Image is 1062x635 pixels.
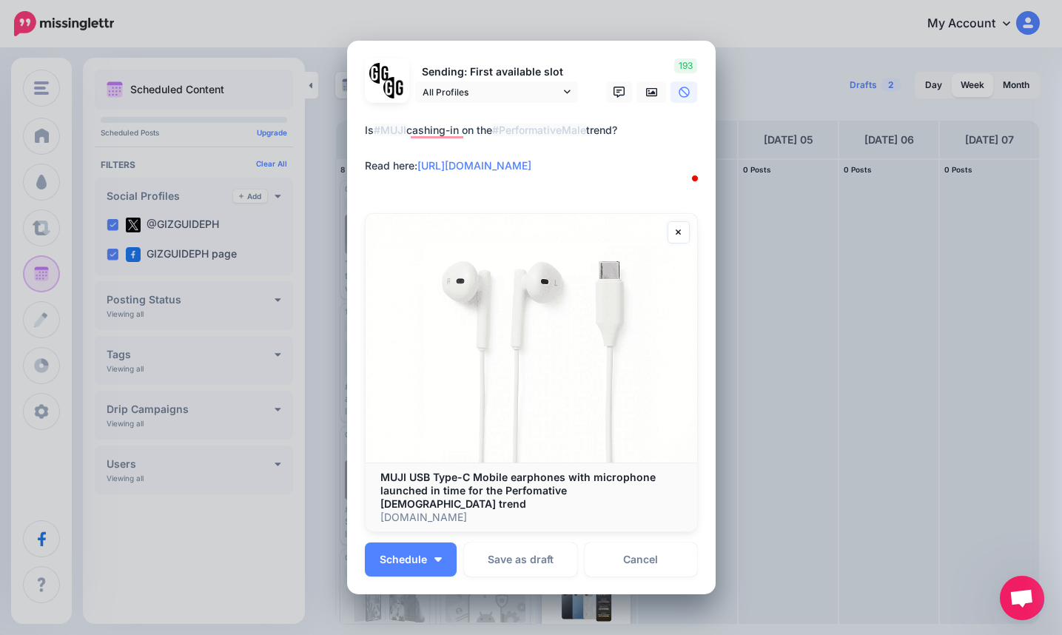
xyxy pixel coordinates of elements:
b: MUJI USB Type-C Mobile earphones with microphone launched in time for the Perfomative [DEMOGRAPHI... [380,471,656,510]
p: [DOMAIN_NAME] [380,511,682,524]
span: All Profiles [423,84,560,100]
span: Schedule [380,554,427,565]
div: Is cashing-in on the trend? Read here: [365,121,705,175]
button: Schedule [365,542,457,577]
a: All Profiles [415,81,578,103]
img: 353459792_649996473822713_4483302954317148903_n-bsa138318.png [369,63,391,84]
a: Cancel [585,542,698,577]
button: Save as draft [464,542,577,577]
textarea: To enrich screen reader interactions, please activate Accessibility in Grammarly extension settings [365,121,705,192]
img: MUJI USB Type-C Mobile earphones with microphone launched in time for the Perfomative Male trend [366,214,697,463]
p: Sending: First available slot [415,64,578,81]
img: JT5sWCfR-79925.png [383,77,405,98]
img: arrow-down-white.png [434,557,442,562]
span: 193 [674,58,697,73]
